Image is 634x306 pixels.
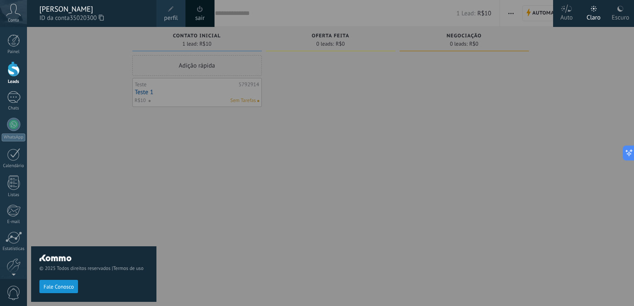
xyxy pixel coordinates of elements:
[39,265,148,272] span: © 2025 Todos direitos reservados |
[2,49,26,55] div: Painel
[2,246,26,252] div: Estatísticas
[164,14,178,23] span: perfil
[561,5,573,27] div: Auto
[612,5,629,27] div: Escuro
[70,14,104,23] span: 35020300
[2,134,25,141] div: WhatsApp
[39,280,78,293] button: Fale Conosco
[39,5,148,14] div: [PERSON_NAME]
[2,106,26,111] div: Chats
[44,284,74,290] span: Fale Conosco
[587,5,601,27] div: Claro
[8,18,19,23] span: Conta
[2,219,26,225] div: E-mail
[2,79,26,85] div: Leads
[39,283,78,289] a: Fale Conosco
[113,265,143,272] a: Termos de uso
[195,14,205,23] a: sair
[39,14,148,23] span: ID da conta
[2,192,26,198] div: Listas
[2,163,26,169] div: Calendário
